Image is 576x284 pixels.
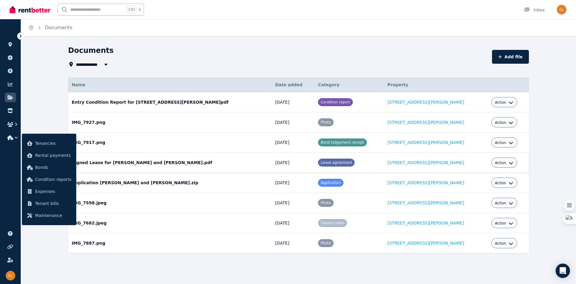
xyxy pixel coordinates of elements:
[388,160,464,165] a: [STREET_ADDRESS][PERSON_NAME]
[495,160,514,165] button: Action
[24,197,74,209] a: Tenant bills
[68,213,271,233] td: IMG_7682.jpeg
[68,153,271,173] td: Signed Lease for [PERSON_NAME] and [PERSON_NAME].pdf
[384,78,488,92] th: Property
[495,201,514,206] button: Action
[495,120,514,125] button: Action
[321,201,331,205] span: Photo
[321,160,352,165] span: Lease agreement
[24,149,74,161] a: Rental payments
[271,173,314,193] td: [DATE]
[68,92,271,112] td: Entry Condition Report for [STREET_ADDRESS][PERSON_NAME]pdf
[321,140,364,145] span: Bond lodgement receipt
[45,25,72,30] a: Documents
[388,200,464,205] a: [STREET_ADDRESS][PERSON_NAME]
[388,221,464,225] a: [STREET_ADDRESS][PERSON_NAME]
[556,264,570,278] div: Open Intercom Messenger
[24,185,74,197] a: Expenses
[495,241,514,246] button: Action
[271,193,314,213] td: [DATE]
[321,120,331,124] span: Photo
[139,7,141,12] span: k
[495,181,514,185] button: Action
[68,46,114,55] h1: Documents
[388,120,464,125] a: [STREET_ADDRESS][PERSON_NAME]
[321,181,341,185] span: Application
[271,233,314,253] td: [DATE]
[35,152,71,159] span: Rental payments
[21,19,79,36] nav: Breadcrumb
[6,271,15,280] img: Gregory Lawless
[557,5,566,14] img: Gregory Lawless
[495,120,506,125] span: Action
[271,92,314,112] td: [DATE]
[495,201,506,206] span: Action
[495,160,506,165] span: Action
[35,140,71,147] span: Tenancies
[495,221,514,226] button: Action
[68,112,271,133] td: IMG_7927.png
[495,140,514,145] button: Action
[24,173,74,185] a: Condition reports
[35,200,71,207] span: Tenant bills
[314,78,384,92] th: Category
[495,221,506,226] span: Action
[24,209,74,221] a: Maintenance
[24,137,74,149] a: Tenancies
[127,6,136,14] span: Ctrl
[35,188,71,195] span: Expenses
[495,100,514,105] button: Action
[388,100,464,105] a: [STREET_ADDRESS][PERSON_NAME]
[35,176,71,183] span: Condition reports
[388,241,464,246] a: [STREET_ADDRESS][PERSON_NAME]
[524,7,545,13] div: Inbox
[35,212,71,219] span: Maintenance
[495,181,506,185] span: Action
[271,133,314,153] td: [DATE]
[321,100,350,104] span: Condition report
[271,112,314,133] td: [DATE]
[10,5,50,14] img: RentBetter
[68,173,271,193] td: Application [PERSON_NAME] and [PERSON_NAME].zip
[271,153,314,173] td: [DATE]
[321,221,344,225] span: Council rates
[495,140,506,145] span: Action
[495,241,506,246] span: Action
[388,180,464,185] a: [STREET_ADDRESS][PERSON_NAME]
[271,78,314,92] th: Date added
[68,133,271,153] td: IMG_7917.png
[271,213,314,233] td: [DATE]
[72,82,85,87] span: Name
[35,164,71,171] span: Bonds
[492,50,529,64] button: Add file
[68,233,271,253] td: IMG_7887.png
[321,241,331,245] span: Photo
[388,140,464,145] a: [STREET_ADDRESS][PERSON_NAME]
[68,193,271,213] td: IMG_7598.jpeg
[495,100,506,105] span: Action
[24,161,74,173] a: Bonds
